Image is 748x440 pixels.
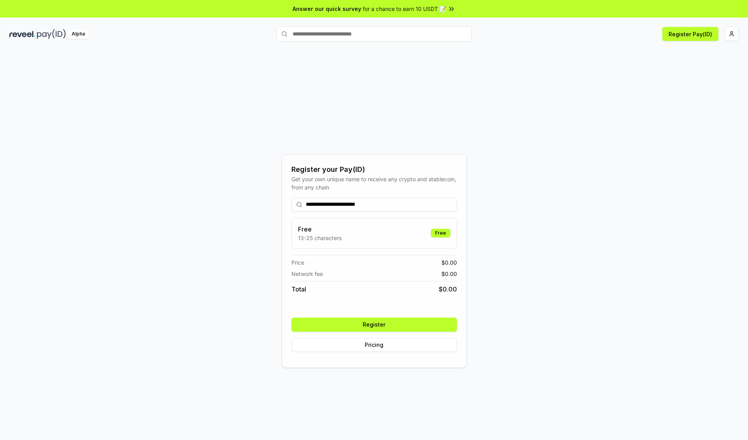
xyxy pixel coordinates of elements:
[291,270,323,278] span: Network fee
[291,175,457,191] div: Get your own unique name to receive any crypto and stablecoin, from any chain
[291,318,457,332] button: Register
[291,164,457,175] div: Register your Pay(ID)
[363,5,446,13] span: for a chance to earn 10 USDT 📝
[298,224,342,234] h3: Free
[291,284,306,294] span: Total
[37,29,66,39] img: pay_id
[441,270,457,278] span: $ 0.00
[9,29,35,39] img: reveel_dark
[441,258,457,267] span: $ 0.00
[298,234,342,242] p: 13-25 characters
[662,27,718,41] button: Register Pay(ID)
[67,29,89,39] div: Alpha
[431,229,450,237] div: Free
[291,338,457,352] button: Pricing
[293,5,361,13] span: Answer our quick survey
[439,284,457,294] span: $ 0.00
[291,258,304,267] span: Price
